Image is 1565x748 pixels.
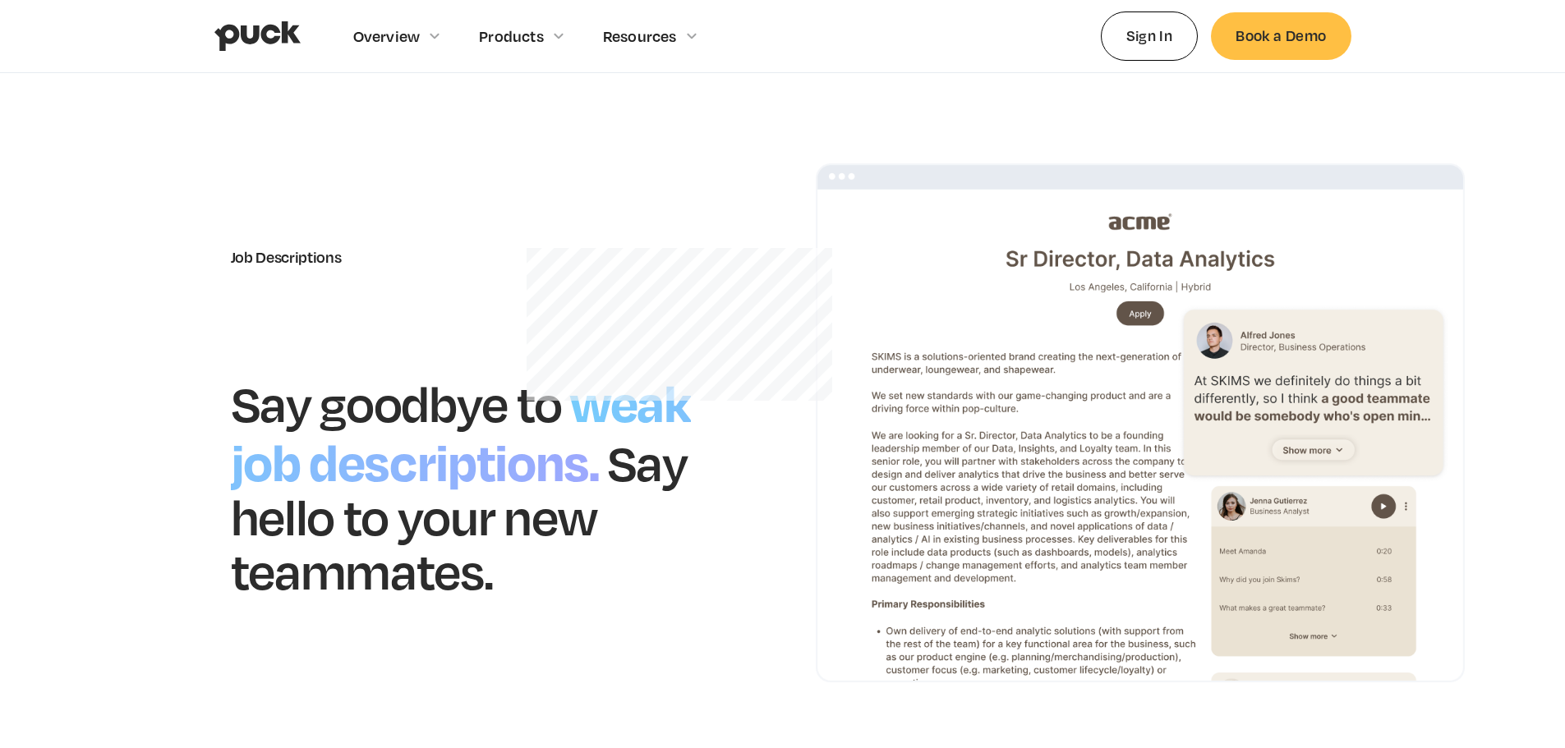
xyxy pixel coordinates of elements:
h1: Say goodbye to [231,372,563,434]
a: Book a Demo [1211,12,1351,59]
div: Job Descriptions [231,248,750,266]
div: Overview [353,27,421,45]
div: Resources [603,27,677,45]
h1: Say hello to your new teammates. [231,431,688,601]
div: Products [479,27,544,45]
a: Sign In [1101,11,1199,60]
h1: weak job descriptions. [231,365,691,495]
